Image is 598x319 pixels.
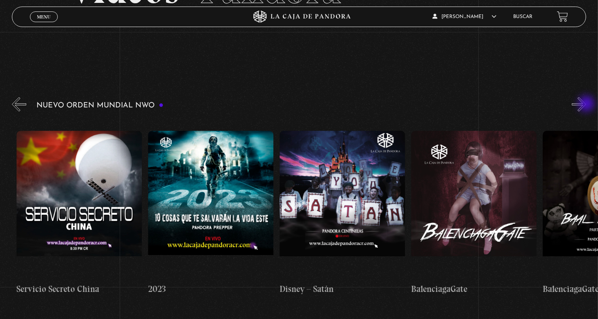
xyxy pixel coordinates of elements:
[34,21,54,27] span: Cerrar
[280,118,405,308] a: Disney – Satán
[37,14,50,19] span: Menu
[513,14,532,19] a: Buscar
[411,118,537,308] a: BalenciagaGate
[16,118,142,308] a: Servicio Secreto China
[12,97,26,112] button: Previous
[411,283,537,296] h4: BalenciagaGate
[557,11,568,22] a: View your shopping cart
[572,97,586,112] button: Next
[148,118,273,308] a: 2023
[16,283,142,296] h4: Servicio Secreto China
[148,283,273,296] h4: 2023
[432,14,496,19] span: [PERSON_NAME]
[36,102,164,109] h3: Nuevo Orden Mundial NWO
[280,283,405,296] h4: Disney – Satán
